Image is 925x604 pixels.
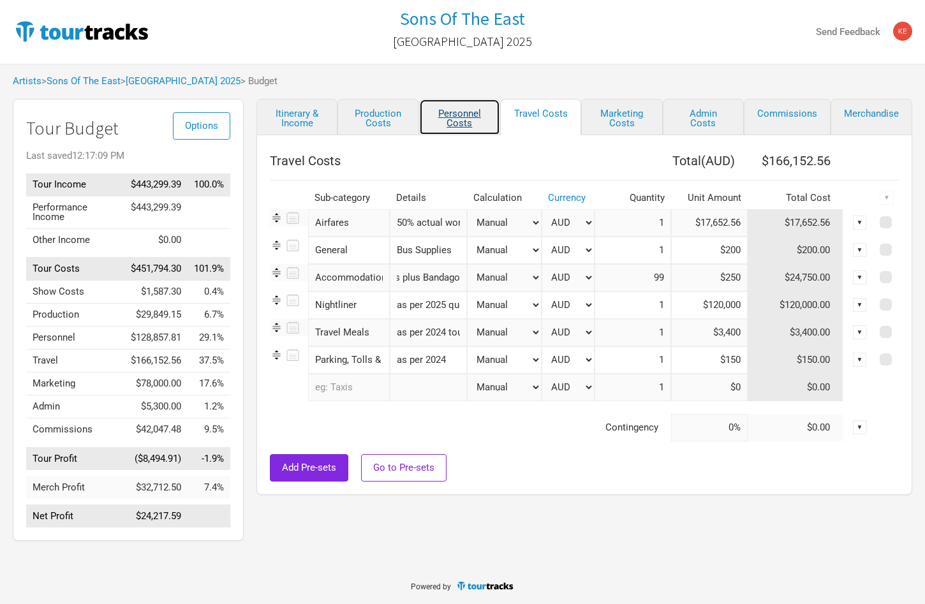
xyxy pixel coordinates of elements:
[893,22,912,41] img: Karen Whyte
[393,28,532,55] a: [GEOGRAPHIC_DATA] 2025
[748,374,843,401] td: $0.00
[188,281,230,304] td: Show Costs as % of Tour Income
[188,258,230,281] td: Tour Costs as % of Tour Income
[390,291,467,319] input: as per 2025 quotes
[121,77,241,86] span: >
[270,211,283,225] img: Re-order
[26,151,230,161] div: Last saved 12:17:09 PM
[748,319,843,346] td: $3,400.00
[173,112,230,140] button: Options
[124,372,188,395] td: $78,000.00
[41,77,121,86] span: >
[361,454,447,482] button: Go to Pre-sets
[188,418,230,441] td: Commissions as % of Tour Income
[188,304,230,327] td: Production as % of Tour Income
[748,187,843,209] th: Total Cost
[47,75,121,87] a: Sons Of The East
[26,173,124,196] td: Tour Income
[124,447,188,470] td: ($8,494.91)
[390,209,467,237] input: 50% actual world tour + est Steve (not sam anymore
[270,348,283,362] img: Re-order
[188,196,230,228] td: Performance Income as % of Tour Income
[853,353,867,367] div: ▼
[26,418,124,441] td: Commissions
[548,192,586,203] a: Currency
[13,75,41,87] a: Artists
[748,148,843,173] th: $166,152.56
[241,77,277,86] span: > Budget
[308,209,390,237] div: Airfares
[124,418,188,441] td: $42,047.48
[816,26,880,38] strong: Send Feedback
[663,99,744,135] a: Admin Costs
[124,258,188,281] td: $451,794.30
[188,476,230,499] td: Merch Profit as % of Tour Income
[595,148,748,173] th: Total ( AUD )
[748,264,843,291] td: $24,750.00
[500,99,581,135] a: Travel Costs
[124,505,188,528] td: $24,217.59
[880,191,894,205] div: ▼
[308,264,390,291] div: Accommodation
[124,228,188,251] td: $0.00
[748,209,843,237] td: $17,652.56
[188,350,230,372] td: Travel as % of Tour Income
[853,270,867,284] div: ▼
[26,350,124,372] td: Travel
[308,237,390,264] div: General
[26,196,124,228] td: Performance Income
[337,99,418,135] a: Production Costs
[467,187,542,209] th: Calculation
[390,346,467,374] input: as per 2024
[26,304,124,327] td: Production
[188,505,230,528] td: Net Profit as % of Tour Income
[270,454,348,482] button: Add Pre-sets
[390,237,467,264] input: Bus Supplies
[124,196,188,228] td: $443,299.39
[595,187,671,209] th: Quantity
[308,291,390,319] div: Nightliner
[390,319,467,346] input: as per 2024 tour (Meals & Entertainment)
[270,414,671,441] td: Contingency
[853,325,867,339] div: ▼
[13,18,151,44] img: TourTracks
[390,187,467,209] th: Details
[26,372,124,395] td: Marketing
[411,582,451,591] span: Powered by
[308,319,390,346] div: Travel Meals
[853,243,867,257] div: ▼
[256,99,337,135] a: Itinerary & Income
[124,173,188,196] td: $443,299.39
[419,99,500,135] a: Personnel Costs
[188,228,230,251] td: Other Income as % of Tour Income
[671,187,748,209] th: Unit Amount
[270,266,283,279] img: Re-order
[124,281,188,304] td: $1,587.30
[456,580,515,591] img: TourTracks
[124,327,188,350] td: $128,857.81
[270,153,341,168] span: Travel Costs
[400,7,525,30] h1: Sons Of The East
[393,34,532,48] h2: [GEOGRAPHIC_DATA] 2025
[124,350,188,372] td: $166,152.56
[748,291,843,319] td: $120,000.00
[188,372,230,395] td: Marketing as % of Tour Income
[188,173,230,196] td: Tour Income as % of Tour Income
[26,228,124,251] td: Other Income
[26,476,124,499] td: Merch Profit
[124,395,188,418] td: $5,300.00
[270,293,283,307] img: Re-order
[270,239,283,252] img: Re-order
[26,447,124,470] td: Tour Profit
[282,462,336,473] span: Add Pre-sets
[748,346,843,374] td: $150.00
[126,75,241,87] a: [GEOGRAPHIC_DATA] 2025
[26,119,230,138] h1: Tour Budget
[831,99,912,135] a: Merchandise
[853,216,867,230] div: ▼
[581,99,662,135] a: Marketing Costs
[748,237,843,264] td: $200.00
[188,447,230,470] td: Tour Profit as % of Tour Income
[853,420,867,434] div: ▼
